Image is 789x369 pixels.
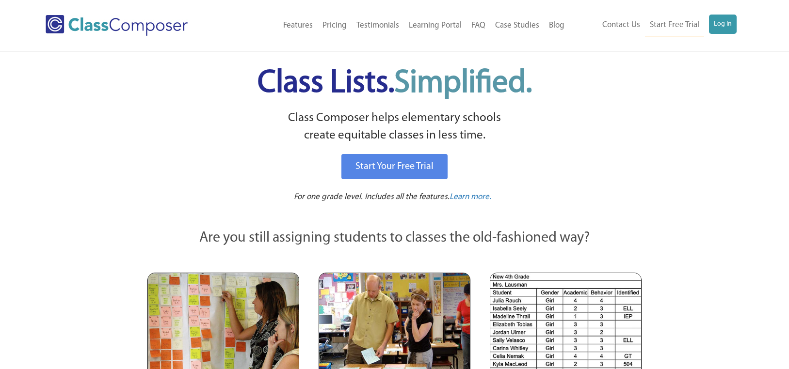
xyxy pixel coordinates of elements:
[569,15,737,36] nav: Header Menu
[341,154,448,179] a: Start Your Free Trial
[352,15,404,36] a: Testimonials
[278,15,318,36] a: Features
[645,15,704,36] a: Start Free Trial
[597,15,645,36] a: Contact Us
[147,228,642,249] p: Are you still assigning students to classes the old-fashioned way?
[146,109,644,145] p: Class Composer helps elementary schools create equitable classes in less time.
[404,15,467,36] a: Learning Portal
[227,15,569,36] nav: Header Menu
[490,15,544,36] a: Case Studies
[355,162,434,171] span: Start Your Free Trial
[294,193,450,201] span: For one grade level. Includes all the features.
[450,191,491,203] a: Learn more.
[394,68,532,99] span: Simplified.
[467,15,490,36] a: FAQ
[258,68,532,99] span: Class Lists.
[544,15,569,36] a: Blog
[709,15,737,34] a: Log In
[318,15,352,36] a: Pricing
[450,193,491,201] span: Learn more.
[46,15,188,36] img: Class Composer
